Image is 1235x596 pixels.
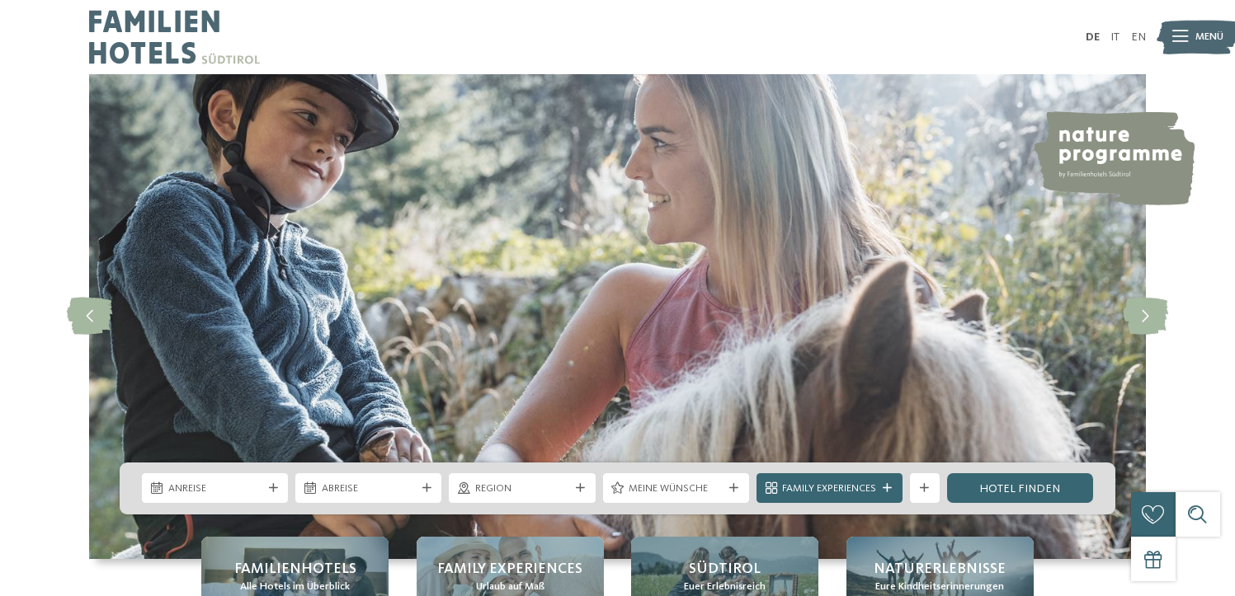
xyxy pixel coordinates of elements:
[89,74,1146,559] img: Familienhotels Südtirol: The happy family places
[689,559,761,580] span: Südtirol
[1195,30,1223,45] span: Menü
[874,559,1006,580] span: Naturerlebnisse
[1110,31,1120,43] a: IT
[1031,111,1195,205] img: nature programme by Familienhotels Südtirol
[629,481,723,496] span: Meine Wünsche
[1131,31,1146,43] a: EN
[1086,31,1100,43] a: DE
[947,473,1093,503] a: Hotel finden
[322,481,416,496] span: Abreise
[168,481,262,496] span: Anreise
[240,580,350,594] span: Alle Hotels im Überblick
[437,559,582,580] span: Family Experiences
[476,580,544,594] span: Urlaub auf Maß
[782,481,876,496] span: Family Experiences
[234,559,356,580] span: Familienhotels
[684,580,766,594] span: Euer Erlebnisreich
[875,580,1004,594] span: Eure Kindheitserinnerungen
[475,481,569,496] span: Region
